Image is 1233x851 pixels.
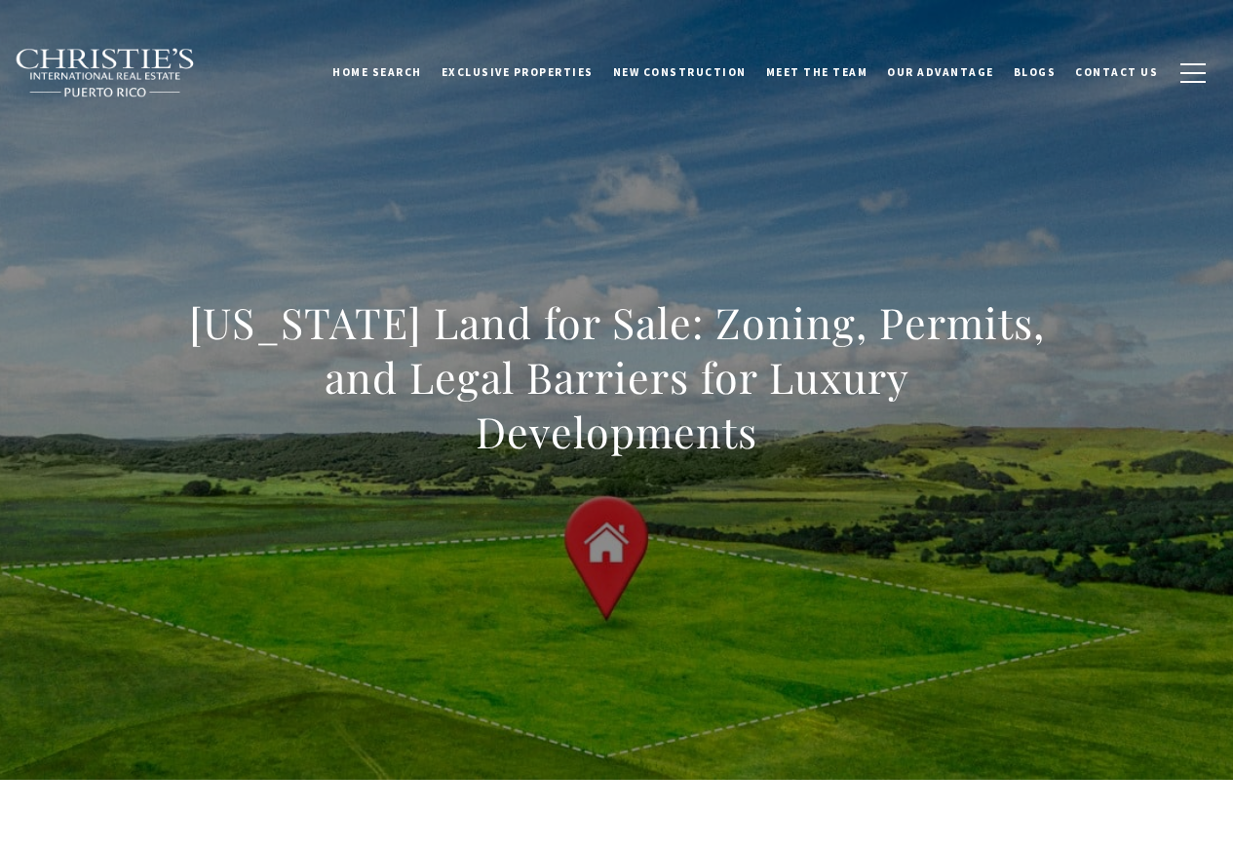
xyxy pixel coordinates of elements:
span: Our Advantage [887,65,994,79]
a: Home Search [323,48,432,97]
span: Exclusive Properties [442,65,594,79]
a: Exclusive Properties [432,48,603,97]
h1: [US_STATE] Land for Sale: Zoning, Permits, and Legal Barriers for Luxury Developments [187,295,1047,459]
img: Christie's International Real Estate black text logo [15,48,196,98]
span: Contact Us [1075,65,1158,79]
a: New Construction [603,48,756,97]
span: New Construction [613,65,747,79]
a: Our Advantage [877,48,1004,97]
a: Blogs [1004,48,1066,97]
a: Meet the Team [756,48,878,97]
span: Blogs [1014,65,1057,79]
